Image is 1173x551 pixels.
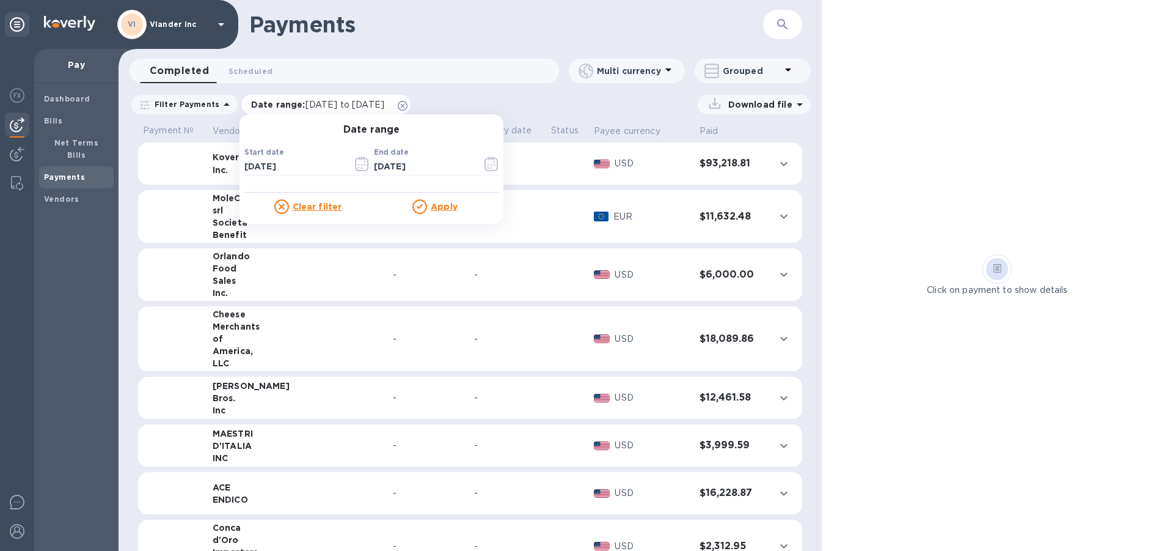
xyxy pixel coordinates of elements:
div: - [393,268,464,281]
b: Payments [44,172,85,182]
p: USD [615,268,690,281]
div: Food [213,262,302,275]
p: Grouped [723,65,781,77]
p: Date range : [251,98,390,111]
span: Payee currency [594,125,676,138]
img: USD [594,542,610,550]
span: Paid [700,125,734,138]
div: - [393,333,464,346]
h3: $93,218.81 [700,158,765,169]
div: - [393,487,464,500]
div: Inc [213,404,302,416]
img: USD [594,442,610,450]
h3: $3,999.59 [700,440,765,451]
div: Benefit [213,229,302,241]
div: [PERSON_NAME] [213,380,302,392]
b: Vendors [44,194,79,204]
p: Status [551,124,584,137]
div: - [474,333,541,346]
span: Vendor [213,125,260,138]
p: Viander inc [150,20,211,29]
div: Società [213,216,302,229]
p: USD [615,439,690,452]
div: - [474,391,541,404]
div: - [474,487,541,500]
h3: $16,228.87 [700,487,765,499]
p: Filter Payments [150,99,219,109]
div: Inc. [213,164,302,176]
p: Payee currency [594,125,660,138]
h3: $6,000.00 [700,269,765,281]
p: Delivery date [474,124,541,137]
div: - [393,439,464,452]
p: Pay [44,59,109,71]
img: USD [594,270,610,279]
span: Completed [150,62,209,80]
u: Apply [431,202,458,212]
button: expand row [775,155,793,173]
button: expand row [775,484,793,503]
b: Dashboard [44,94,90,103]
b: Net Terms Bills [54,138,99,160]
button: expand row [775,437,793,455]
div: of [213,333,302,345]
h3: $11,632.48 [700,211,765,223]
div: - [474,268,541,281]
label: End date [374,149,408,156]
p: USD [615,157,690,170]
div: - [474,210,541,223]
button: expand row [775,207,793,226]
h3: Date range [239,124,503,136]
p: Multi currency [597,65,661,77]
u: Clear filter [293,202,342,212]
div: - [474,439,541,452]
h3: $12,461.58 [700,392,765,404]
div: Date range:[DATE] to [DATE] [241,95,411,114]
button: expand row [775,389,793,407]
div: D'ITALIA [213,440,302,452]
div: INC [213,452,302,464]
p: USD [615,391,690,404]
div: Conca [213,522,302,534]
b: Bills [44,116,62,125]
img: USD [594,394,610,402]
div: Unpin categories [5,12,29,37]
h3: $18,089.86 [700,333,765,345]
button: expand row [775,265,793,284]
button: expand row [775,330,793,348]
label: Start date [244,149,283,156]
img: Foreign exchange [10,88,24,103]
div: Bros. [213,392,302,404]
div: Inc. [213,287,302,299]
p: EUR [613,210,690,223]
span: [DATE] to [DATE] [305,100,384,109]
div: Cheese [213,308,302,320]
div: Sales [213,275,302,287]
p: Payment № [143,124,203,137]
div: Merchants [213,320,302,333]
img: Logo [44,16,95,31]
p: USD [615,487,690,500]
div: MoleCola [213,192,302,204]
p: Paid [700,125,718,138]
div: LLC [213,357,302,369]
div: Orlando [213,250,302,262]
p: USD [615,333,690,346]
div: srl [213,204,302,216]
img: USD [594,160,610,168]
b: VI [128,20,136,29]
div: MAESTRI [213,427,302,440]
div: d'Oro [213,534,302,546]
div: ACE [213,481,302,494]
div: - [393,391,464,404]
div: - [474,157,541,170]
p: Click on payment to show details [927,284,1067,297]
p: Download file [723,98,792,111]
div: America, [213,345,302,357]
h1: Payments [249,12,763,37]
span: Scheduled [228,65,272,78]
div: Koverly [213,151,302,163]
img: USD [594,335,610,343]
p: Vendor [213,125,244,138]
div: ENDICO [213,494,302,506]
